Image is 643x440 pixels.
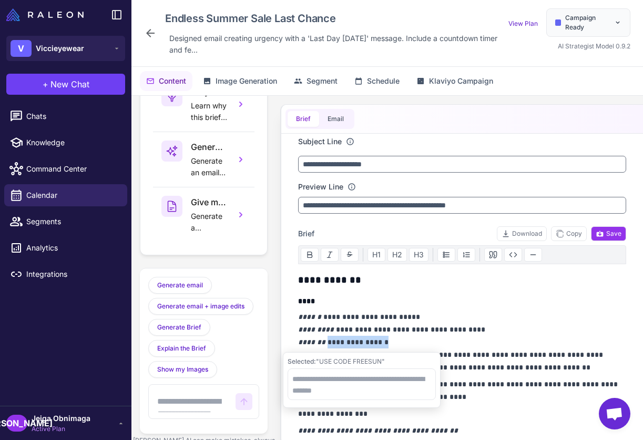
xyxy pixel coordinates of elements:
[348,71,406,91] button: Schedule
[288,357,316,365] span: Selected:
[157,281,203,290] span: Generate email
[26,163,119,175] span: Command Center
[157,302,244,311] span: Generate email + image edits
[4,211,127,233] a: Segments
[565,13,610,32] span: Campaign Ready
[43,78,48,91] span: +
[298,136,342,147] label: Subject Line
[148,340,215,357] button: Explain the Brief
[32,424,90,434] span: Active Plan
[288,357,436,366] div: "USE CODE FREESUN"
[410,71,499,91] button: Klaviyo Campaign
[26,242,119,254] span: Analytics
[165,31,508,58] div: Click to edit description
[140,71,192,91] button: Content
[26,137,119,148] span: Knowledge
[148,277,212,294] button: Generate email
[556,229,582,238] span: Copy
[429,75,493,87] span: Klaviyo Campaign
[191,211,227,234] p: Generate a completely different approach for this campaign.
[599,398,630,429] a: Open chat
[591,226,626,241] button: Save
[26,216,119,227] span: Segments
[4,158,127,180] a: Command Center
[216,75,277,87] span: Image Generation
[26,268,119,280] span: Integrations
[36,43,84,54] span: Viccieyewear
[288,111,319,127] button: Brief
[387,248,407,262] button: H2
[368,248,385,262] button: H1
[409,248,428,262] button: H3
[26,189,119,201] span: Calendar
[558,42,630,50] span: AI Strategist Model 0.9.2
[32,413,90,424] span: Jeiga Obnimaga
[191,155,227,178] p: Generate an email based on this brief utilizing my email components.
[596,229,621,238] span: Save
[157,344,206,353] span: Explain the Brief
[6,74,125,95] button: +New Chat
[26,111,119,122] span: Chats
[157,365,208,374] span: Show my Images
[191,141,227,153] h3: Generate an Email from this brief
[508,19,538,27] a: View Plan
[11,40,32,57] div: V
[6,36,125,61] button: VViccieyewear
[148,298,253,315] button: Generate email + image edits
[551,226,587,241] button: Copy
[161,8,508,28] div: Click to edit campaign name
[197,71,283,91] button: Image Generation
[497,226,547,241] button: Download
[4,105,127,127] a: Chats
[288,71,344,91] button: Segment
[50,78,89,91] span: New Chat
[4,184,127,206] a: Calendar
[298,181,343,193] label: Preview Line
[298,228,314,239] span: Brief
[4,263,127,285] a: Integrations
[6,415,27,432] div: [PERSON_NAME]
[4,237,127,259] a: Analytics
[319,111,352,127] button: Email
[157,323,201,332] span: Generate Brief
[367,75,400,87] span: Schedule
[191,100,227,123] p: Learn why this brief is effective for your target audience.
[148,361,217,378] button: Show my Images
[148,319,210,336] button: Generate Brief
[191,196,227,208] h3: Give me an entirely new brief
[4,132,127,154] a: Knowledge
[159,75,186,87] span: Content
[307,75,338,87] span: Segment
[6,8,84,21] img: Raleon Logo
[169,33,504,56] span: Designed email creating urgency with a 'Last Day [DATE]' message. Include a countdown timer and f...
